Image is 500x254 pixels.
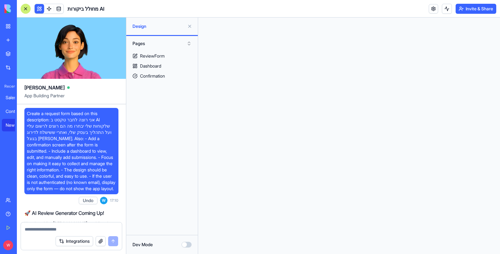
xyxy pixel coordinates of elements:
span: Design [132,23,185,29]
div: Dashboard [140,63,161,69]
div: Confirmation [140,73,165,79]
img: logo [4,4,43,13]
div: ReviewForm [140,53,165,59]
div: Content Calendar Genius [6,108,23,114]
a: Confirmation [126,71,198,81]
span: מחולל ביקורות AI [67,5,104,13]
span: W [100,197,107,204]
button: Integrations [56,236,93,246]
a: Content Calendar Genius [2,105,27,118]
h2: 🚀 AI Review Generator Coming Up! [24,209,118,217]
button: Undo [79,197,97,204]
a: Dashboard [126,61,198,71]
span: App Building Partner [24,93,118,104]
label: Dev Mode [132,241,153,248]
a: ReviewForm [126,51,198,61]
button: Invite & Share [456,4,496,14]
button: Pages [129,38,195,48]
div: New App [6,122,23,128]
a: Sales Call Assistant [2,91,27,104]
a: New App [2,119,27,131]
span: Create a request form based on this description: אני רוצה לחבר טקסט ב AI שלקוחות שלי יבחרו מה הם ... [27,110,116,192]
div: Sales Call Assistant [6,94,23,101]
span: 17:10 [110,198,118,203]
span: Recent [2,84,15,89]
span: W [3,240,13,250]
span: [PERSON_NAME] [24,84,65,91]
